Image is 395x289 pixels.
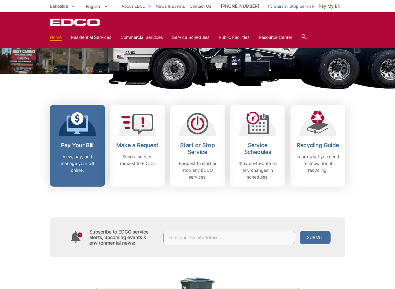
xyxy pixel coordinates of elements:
a: Home [50,34,62,41]
a: Resource Center [259,34,292,41]
h2: Make a Request [115,142,160,149]
span: Pay My Bill [319,3,340,10]
a: EDCD logo. Return to the homepage. [50,19,101,26]
h2: Start or Stop Service [175,142,220,155]
a: Service Schedules Stay up-to-date on any changes in schedules. [230,105,285,187]
a: Residential Services [71,34,111,41]
a: Contact Us [190,3,211,10]
p: Send a service request to EDCO. [115,153,160,167]
a: Commercial Services [121,34,163,41]
p: View, pay, and manage your bill online. [55,153,100,174]
a: Make a Request Send a service request to EDCO. [110,105,165,187]
a: News & Events [156,3,185,10]
a: About EDCO [121,3,151,10]
h4: Subscribe to EDCO service alerts, upcoming events & environmental news: [89,229,157,246]
h2: Pay Your Bill [55,142,100,149]
a: Public Facilities [219,34,249,41]
p: Stay up-to-date on any changes in schedules. [235,160,281,180]
a: Pay Your Bill View, pay, and manage your bill online. [50,105,105,187]
p: Request to start or stop any EDCO services. [175,160,220,180]
span: Lakeside [50,3,68,9]
input: Enter your email address... [163,231,295,244]
a: Recycling Guide Learn what you need to know about recycling. [290,105,345,187]
a: Service Schedules [172,34,209,41]
span: English [81,1,112,11]
h2: Service Schedules [235,142,281,155]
